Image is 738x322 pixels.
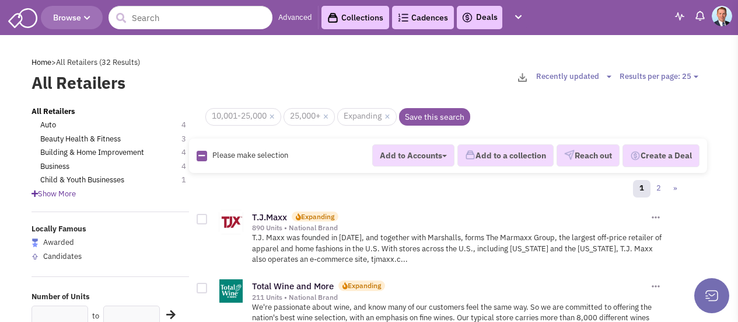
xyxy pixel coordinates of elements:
[518,73,527,82] img: download-2-24.png
[252,281,334,292] a: Total Wine and More
[40,147,144,158] a: Building & Home Improvement
[630,150,641,162] img: Deal-Dollar.png
[667,180,684,198] a: »
[337,108,396,126] span: Expanding
[41,6,103,29] button: Browse
[461,11,498,25] a: Deals
[92,311,99,322] label: to
[40,134,121,145] a: Beauty Health & Fitness
[181,134,198,145] span: 3
[51,57,56,67] span: >
[465,150,475,160] img: icon-collection-lavender.png
[348,281,381,290] div: Expanding
[32,106,75,117] a: All Retailers
[181,175,198,186] span: 1
[270,112,275,122] a: ×
[384,112,390,122] a: ×
[181,120,198,131] span: 4
[8,6,37,28] img: SmartAdmin
[252,212,287,223] a: T.J.Maxx
[712,6,732,26] img: Bryan Wright
[40,175,124,186] a: Child & Youth Businesses
[32,57,51,67] a: Home
[301,212,334,221] div: Expanding
[278,12,312,23] a: Advanced
[399,108,470,126] a: Save this search
[40,120,56,131] a: Auto
[323,112,328,122] a: ×
[372,144,454,167] button: Add to Accounts
[633,180,650,198] a: 1
[205,108,281,126] span: 10,001-25,000
[32,71,304,95] label: All Retailers
[32,224,189,235] label: Locally Famous
[43,251,82,261] span: Candidates
[622,144,699,168] button: Create a Deal
[461,11,473,25] img: icon-deals.svg
[284,108,335,126] span: 25,000+
[327,12,338,23] img: icon-collection-lavender-black.svg
[32,238,39,247] img: locallyfamous-largeicon.png
[252,293,649,302] div: 211 Units • National Brand
[32,106,75,116] b: All Retailers
[457,144,554,167] button: Add to a collection
[53,12,90,23] span: Browse
[557,144,620,167] button: Reach out
[109,6,272,29] input: Search
[212,150,288,160] span: Please make selection
[32,189,76,199] span: Show More
[181,147,198,158] span: 4
[197,151,207,161] img: Rectangle.png
[252,233,662,265] p: T.J. Maxx was founded in [DATE], and together with Marshalls, forms The Marmaxx Group, the larges...
[252,223,649,233] div: 890 Units • National Brand
[398,13,408,22] img: Cadences_logo.png
[40,161,69,172] a: Business
[564,150,575,160] img: VectorPaper_Plane.png
[43,237,74,247] span: Awarded
[32,292,189,303] label: Number of Units
[321,6,389,29] a: Collections
[181,161,198,172] span: 4
[392,6,454,29] a: Cadences
[32,253,39,260] img: locallyfamous-upvote.png
[56,57,140,67] span: All Retailers (32 Results)
[650,180,667,198] a: 2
